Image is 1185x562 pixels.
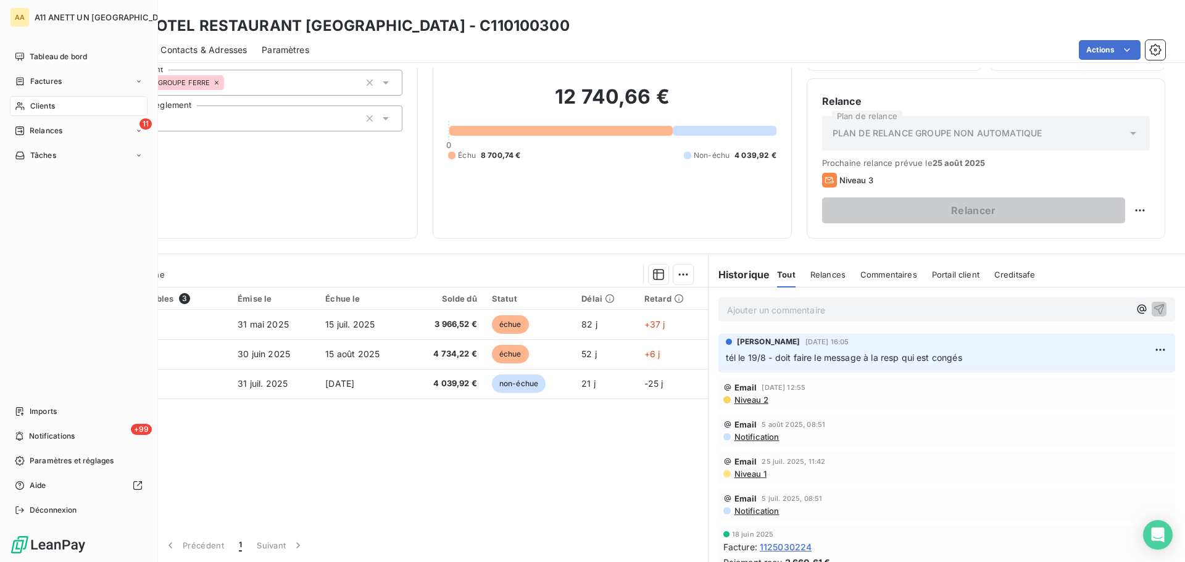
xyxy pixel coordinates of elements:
span: Factures [30,76,62,87]
button: Relancer [822,197,1125,223]
span: Niveau 3 [839,175,873,185]
div: Émise le [238,294,310,304]
span: +6 j [644,349,660,359]
span: Notification [733,432,780,442]
span: Niveau 2 [733,395,768,405]
span: Déconnexion [30,505,77,516]
span: 52 j [581,349,597,359]
span: 25 août 2025 [933,158,986,168]
span: Notifications [29,431,75,442]
span: Tâches [30,150,56,161]
span: Creditsafe [994,270,1036,279]
span: tél le 19/8 - doit faire le message à la resp qui est congés [726,352,962,363]
span: PLAN DE RELANCE GROUPE NON AUTOMATIQUE [833,127,1042,139]
a: 11Relances [10,121,148,141]
span: 31 mai 2025 [238,319,289,329]
a: Paramètres et réglages [10,451,148,471]
span: 1 [239,539,242,552]
span: Paramètres [262,44,309,56]
span: GROUPE FERRE [158,79,210,86]
span: [DATE] [325,378,354,389]
span: 30 juin 2025 [238,349,290,359]
span: 5 août 2025, 08:51 [762,421,825,428]
div: Statut [492,294,567,304]
span: Email [734,382,757,392]
span: échue [492,315,529,334]
button: Actions [1079,40,1141,60]
span: Contacts & Adresses [160,44,247,56]
button: Suivant [249,532,312,558]
span: 15 juil. 2025 [325,319,375,329]
div: Open Intercom Messenger [1143,520,1173,550]
div: Échue le [325,294,401,304]
span: Imports [30,406,57,417]
span: Portail client [932,270,979,279]
span: Aide [30,480,46,491]
a: Imports [10,402,148,421]
a: Clients [10,96,148,116]
button: 1 [231,532,249,558]
span: Clients [30,101,55,112]
span: 3 [179,293,190,304]
span: Prochaine relance prévue le [822,158,1150,168]
span: Niveau 1 [733,469,767,479]
span: 5 juil. 2025, 08:51 [762,495,822,502]
span: Email [734,419,757,429]
div: Retard [644,294,701,304]
span: non-échue [492,374,546,393]
span: [DATE] 12:55 [762,384,805,391]
h6: Historique [709,267,770,282]
h3: SNC HOTEL RESTAURANT [GEOGRAPHIC_DATA] - C110100300 [109,15,570,37]
a: Tâches [10,146,148,165]
div: Délai [581,294,630,304]
span: 0 [446,140,451,150]
span: Échu [458,150,476,161]
span: Email [734,457,757,466]
a: Aide [10,476,148,495]
h2: 12 740,66 € [448,85,776,122]
span: +99 [131,424,152,435]
input: Ajouter une valeur [224,77,234,88]
a: Factures [10,72,148,91]
span: 18 juin 2025 [732,531,774,538]
span: 82 j [581,319,597,329]
a: Tableau de bord [10,47,148,67]
span: Email [734,494,757,503]
img: Logo LeanPay [10,535,86,555]
div: AA [10,7,30,27]
span: Relances [810,270,846,279]
span: A11 ANETT UN [GEOGRAPHIC_DATA] [35,12,177,22]
span: [DATE] 16:05 [805,338,849,345]
div: Solde dû [415,294,476,304]
span: Non-échu [694,150,730,161]
span: 25 juil. 2025, 11:42 [762,458,825,465]
span: échue [492,345,529,363]
span: 1125030224 [760,540,812,553]
span: Tableau de bord [30,51,87,62]
span: Tout [777,270,796,279]
span: 3 966,52 € [415,318,476,331]
span: -25 j [644,378,663,389]
span: Relances [30,125,62,136]
span: +37 j [644,319,665,329]
span: 31 juil. 2025 [238,378,288,389]
span: 21 j [581,378,596,389]
span: 11 [139,118,152,130]
span: Notification [733,506,780,516]
span: 4 734,22 € [415,348,476,360]
span: Paramètres et réglages [30,455,114,466]
span: [PERSON_NAME] [737,336,800,347]
span: 4 039,92 € [734,150,776,161]
span: 15 août 2025 [325,349,380,359]
span: Commentaires [860,270,917,279]
div: Pièces comptables [97,293,223,304]
span: 8 700,74 € [481,150,521,161]
h6: Relance [822,94,1150,109]
span: 4 039,92 € [415,378,476,390]
button: Précédent [157,532,231,558]
span: Facture : [723,540,757,553]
